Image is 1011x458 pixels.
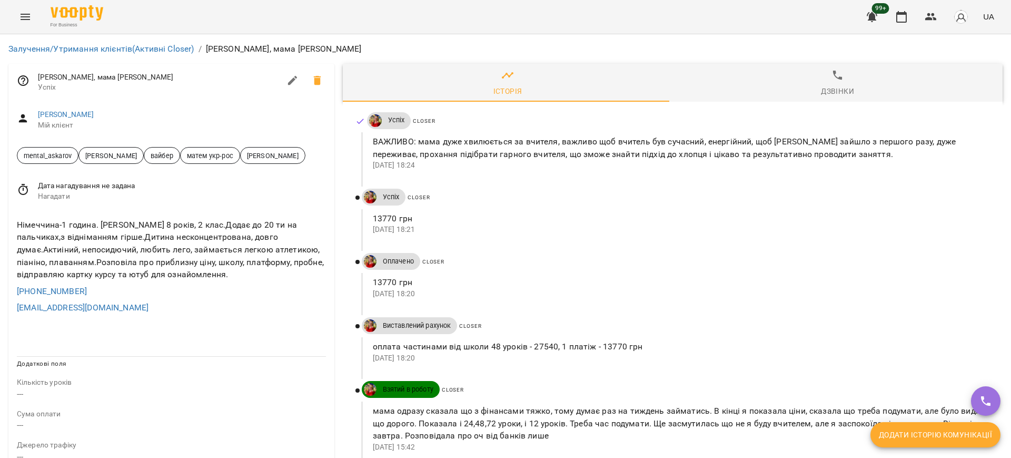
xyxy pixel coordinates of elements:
[17,440,326,451] p: field-description
[17,409,326,420] p: field-description
[38,191,326,202] span: Нагадати
[954,9,968,24] img: avatar_s.png
[17,74,29,87] svg: Відповідальний співробітник не заданий
[376,257,420,266] span: Оплачено
[373,442,986,453] p: [DATE] 15:42
[362,191,376,203] a: ДТ УКР\РОС Абасова Сабіна https://us06web.zoom.us/j/84886035086
[369,114,382,127] img: ДТ УКР\РОС Абасова Сабіна https://us06web.zoom.us/j/84886035086
[8,44,194,54] a: Залучення/Утримання клієнтів(Активні Closer)
[17,388,326,401] p: ---
[17,377,326,388] p: field-description
[79,151,143,161] span: [PERSON_NAME]
[459,323,481,329] span: Closer
[870,422,1000,447] button: Додати історію комунікації
[17,286,87,296] a: [PHONE_NUMBER]
[373,276,986,289] p: 13770 грн
[17,303,148,313] a: [EMAIL_ADDRESS][DOMAIN_NAME]
[872,3,889,14] span: 99+
[879,428,992,441] span: Додати історію комунікації
[382,115,411,125] span: Успіх
[373,289,986,299] p: [DATE] 18:20
[376,321,458,330] span: Виставлений рахунок
[364,319,376,332] img: ДТ УКР\РОС Абасова Сабіна https://us06web.zoom.us/j/84886035086
[373,225,986,235] p: [DATE] 18:21
[38,120,326,131] span: Мій клієнт
[422,259,444,265] span: Closer
[373,340,986,353] p: оплата частинами від школи 48 уроків - 27540, 1 платіж - 13770 грн
[199,43,202,55] li: /
[241,151,305,161] span: [PERSON_NAME]
[38,181,326,191] span: Дата нагадування не задана
[38,82,280,93] span: Успіх
[493,85,522,98] div: Історія
[373,353,986,364] p: [DATE] 18:20
[51,5,103,21] img: Voopty Logo
[442,387,464,393] span: Closer
[367,114,382,127] a: ДТ УКР\РОС Абасова Сабіна https://us06web.zoom.us/j/84886035086
[181,151,240,161] span: матем укр-рос
[17,419,326,432] p: ---
[17,360,66,367] span: Додаткові поля
[362,255,376,268] a: ДТ УКР\РОС Абасова Сабіна https://us06web.zoom.us/j/84886035086
[408,194,430,200] span: Closer
[413,118,435,124] span: Closer
[15,217,328,283] div: Німеччина-1 година. [PERSON_NAME] 8 років, 2 клас.Додає до 20 ти на пальчиках,з відніманням гірше...
[364,383,376,396] img: ДТ УКР\РОС Абасова Сабіна https://us06web.zoom.us/j/84886035086
[17,151,78,161] span: mental_askarov
[38,110,94,119] a: [PERSON_NAME]
[362,319,376,332] a: ДТ УКР\РОС Абасова Сабіна https://us06web.zoom.us/j/84886035086
[979,7,998,26] button: UA
[373,212,986,225] p: 13770 грн
[821,85,854,98] div: Дзвінки
[376,192,406,202] span: Успіх
[376,385,440,394] span: Взятий в роботу
[364,255,376,268] img: ДТ УКР\РОС Абасова Сабіна https://us06web.zoom.us/j/84886035086
[373,135,986,160] p: ВАЖЛИВО: мама дуже хвилюється за вчителя, важливо щоб вчитель був сучасний, енергійний, щоб [PERS...
[206,43,362,55] p: [PERSON_NAME], мама [PERSON_NAME]
[983,11,994,22] span: UA
[373,160,986,171] p: [DATE] 18:24
[51,22,103,28] span: For Business
[362,383,376,396] a: ДТ УКР\РОС Абасова Сабіна https://us06web.zoom.us/j/84886035086
[373,405,986,442] p: мама одразу сказала що з фінансами тяжко, тому думає раз на тиждень займатись. В кінці я показала...
[144,151,180,161] span: вайбер
[8,43,1003,55] nav: breadcrumb
[38,72,280,83] span: [PERSON_NAME], мама [PERSON_NAME]
[364,191,376,203] img: ДТ УКР\РОС Абасова Сабіна https://us06web.zoom.us/j/84886035086
[13,4,38,30] button: Menu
